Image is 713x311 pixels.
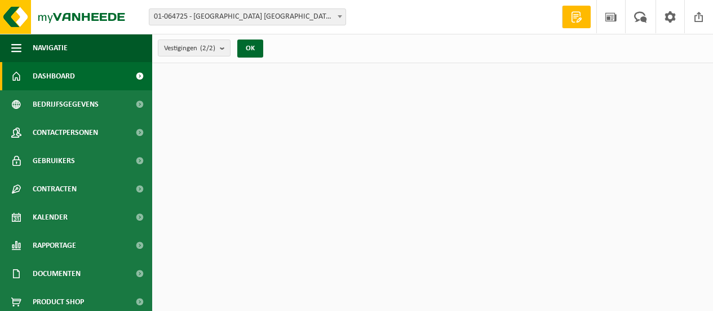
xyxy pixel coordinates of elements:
[237,40,263,58] button: OK
[33,147,75,175] span: Gebruikers
[33,175,77,203] span: Contracten
[200,45,215,52] count: (2/2)
[33,34,68,62] span: Navigatie
[33,203,68,231] span: Kalender
[33,90,99,119] span: Bedrijfsgegevens
[33,62,75,90] span: Dashboard
[158,40,231,56] button: Vestigingen(2/2)
[33,119,98,147] span: Contactpersonen
[164,40,215,57] span: Vestigingen
[149,8,346,25] span: 01-064725 - BURG VINEGAR BELGIUM NV - STRIJTEM
[149,9,346,25] span: 01-064725 - BURG VINEGAR BELGIUM NV - STRIJTEM
[33,260,81,288] span: Documenten
[33,231,76,260] span: Rapportage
